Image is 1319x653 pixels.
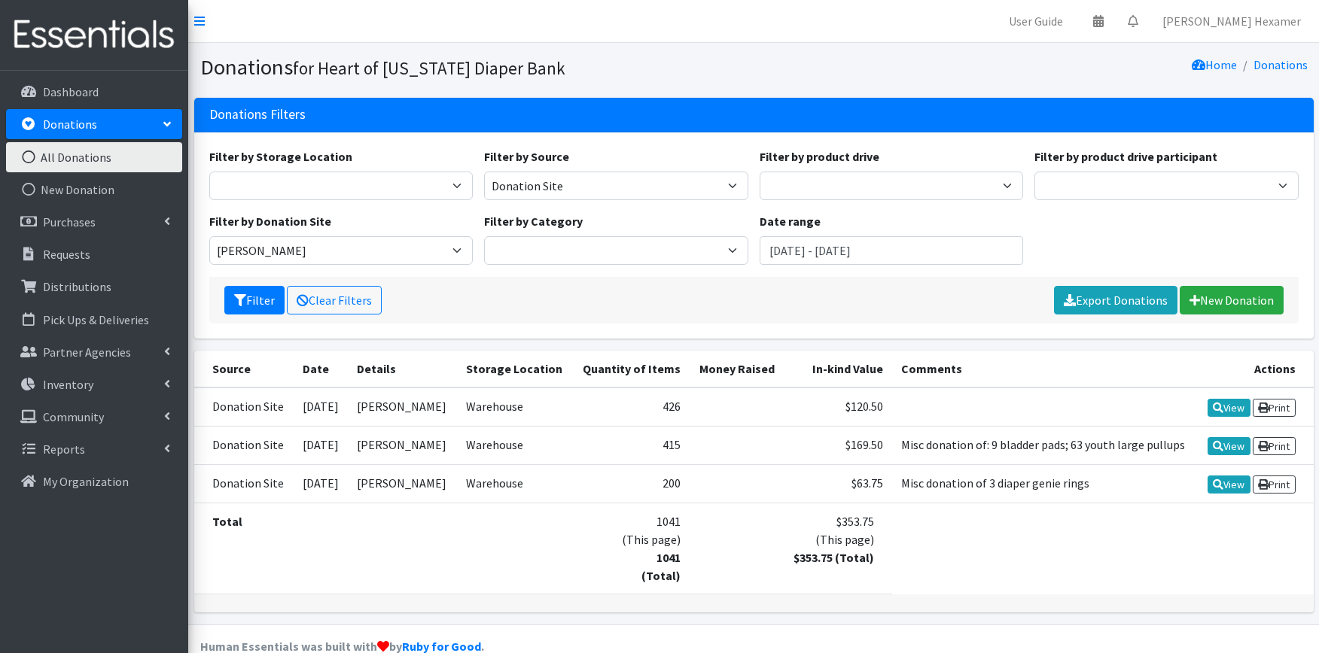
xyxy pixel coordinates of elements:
a: All Donations [6,142,182,172]
p: Dashboard [43,84,99,99]
a: Inventory [6,369,182,399]
td: [PERSON_NAME] [348,426,456,464]
td: $120.50 [784,387,892,427]
a: View [1208,399,1250,417]
label: Filter by product drive [760,147,879,166]
p: Reports [43,442,85,457]
a: Purchases [6,207,182,237]
td: [DATE] [294,387,349,427]
label: Filter by product drive participant [1034,147,1217,166]
a: New Donation [1180,286,1284,314]
td: 415 [572,426,690,464]
a: Donations [1254,57,1308,72]
th: Details [348,351,456,387]
td: Donation Site [194,387,294,427]
strong: Total [212,514,242,529]
small: for Heart of [US_STATE] Diaper Bank [293,57,565,79]
td: $63.75 [784,464,892,503]
a: Print [1253,437,1296,455]
td: [PERSON_NAME] [348,464,456,503]
td: 426 [572,387,690,427]
td: Misc donation of 3 diaper genie rings [892,464,1197,503]
td: Warehouse [457,464,572,503]
th: Money Raised [690,351,784,387]
a: Export Donations [1054,286,1177,314]
h1: Donations [200,54,748,80]
p: Donations [43,117,97,132]
p: Distributions [43,279,111,294]
label: Filter by Source [484,147,569,166]
th: Quantity of Items [572,351,690,387]
a: Distributions [6,272,182,302]
strong: $353.75 (Total) [794,550,874,565]
th: In-kind Value [784,351,892,387]
td: Warehouse [457,426,572,464]
p: Requests [43,247,90,262]
td: 1041 (This page) [572,503,690,594]
p: Community [43,409,104,424]
td: [DATE] [294,426,349,464]
a: [PERSON_NAME] Hexamer [1150,6,1313,36]
label: Filter by Category [484,212,583,230]
a: Reports [6,434,182,464]
th: Source [194,351,294,387]
a: View [1208,437,1250,455]
a: Community [6,402,182,432]
label: Date range [760,212,821,230]
a: Print [1253,399,1296,417]
a: Requests [6,239,182,269]
td: Warehouse [457,387,572,427]
a: My Organization [6,466,182,497]
a: Dashboard [6,77,182,107]
p: Purchases [43,214,96,229]
strong: 1041 (Total) [641,550,681,583]
a: Pick Ups & Deliveries [6,305,182,335]
td: $169.50 [784,426,892,464]
h3: Donations Filters [209,107,306,123]
th: Actions [1197,351,1313,387]
p: Inventory [43,377,93,392]
td: [PERSON_NAME] [348,387,456,427]
button: Filter [224,286,285,314]
th: Comments [892,351,1197,387]
a: View [1208,475,1250,494]
a: Partner Agencies [6,337,182,367]
td: 200 [572,464,690,503]
a: Print [1253,475,1296,494]
input: January 1, 2011 - December 31, 2011 [760,236,1024,265]
a: Clear Filters [287,286,382,314]
p: Pick Ups & Deliveries [43,312,149,327]
label: Filter by Storage Location [209,147,352,166]
a: User Guide [997,6,1075,36]
td: Donation Site [194,426,294,464]
p: Partner Agencies [43,345,131,360]
img: HumanEssentials [6,10,182,60]
p: My Organization [43,474,129,489]
td: Misc donation of: 9 bladder pads; 63 youth large pullups [892,426,1197,464]
th: Date [294,351,349,387]
a: Donations [6,109,182,139]
td: [DATE] [294,464,349,503]
td: Donation Site [194,464,294,503]
a: Home [1192,57,1237,72]
label: Filter by Donation Site [209,212,331,230]
a: New Donation [6,175,182,205]
th: Storage Location [457,351,572,387]
td: $353.75 (This page) [784,503,892,594]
